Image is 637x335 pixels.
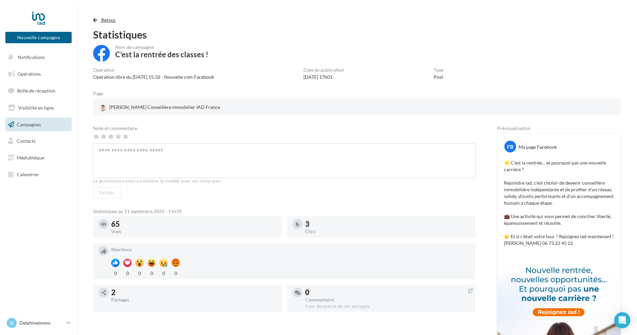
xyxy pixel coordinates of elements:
div: 0 [123,269,132,277]
div: Post [434,74,443,80]
div: Issus du post et de ses partages [305,304,470,310]
button: Valider [93,187,120,198]
div: 0 [171,269,180,277]
div: [DATE] 17h01 [303,74,344,80]
div: 0 [147,269,156,277]
div: C'est la rentrée des classes ! [115,51,208,58]
a: Campagnes [4,118,73,132]
div: Réactions [111,247,470,252]
div: Prévisualisation [497,126,621,131]
div: Page [93,91,109,96]
button: Notifications [4,50,70,64]
div: Open Intercom Messenger [614,312,630,328]
div: Note et commentaire [93,126,476,131]
p: 🌟 C’est la rentrée… et pourquoi pas une nouvelle carrière ? Rejoindre iad, c’est choisir de deven... [504,159,614,247]
div: Opération libre du [DATE] 15:32 - Nouvelle com Facebook [93,74,214,80]
div: 3 [305,220,470,228]
a: Médiathèque [4,151,73,165]
span: Médiathèque [17,155,44,160]
div: Ma page Facebook [518,144,557,150]
a: D Delphineimmo [5,317,72,329]
div: Opération [93,68,214,72]
div: 0 [111,269,120,277]
a: Visibilité en ligne [4,101,73,115]
div: 65 [111,220,276,228]
span: D [10,320,13,326]
span: Contacts [17,138,36,144]
span: Boîte de réception [17,88,55,93]
div: FB [504,141,516,152]
a: Contacts [4,134,73,148]
div: Partages [111,297,276,302]
button: Nouvelle campagne [5,32,72,43]
span: Notifications [18,54,45,60]
div: 0 [305,289,470,296]
div: Clics [305,229,470,234]
div: Date de publication [303,68,344,72]
div: Commentaire [305,297,470,302]
a: Boîte de réception [4,83,73,98]
button: Retour [93,16,119,24]
p: Delphineimmo [19,320,64,326]
div: [PERSON_NAME] Conseillère immobilier IAD France [98,103,221,113]
a: Calendrier [4,167,73,182]
a: [PERSON_NAME] Conseillère immobilier IAD France [98,103,271,113]
div: Statistiques au 11 septembre 2025 - 11h39 [93,209,476,214]
div: Vues [111,229,276,234]
div: Statistiques [93,29,621,40]
span: Retour [101,17,116,23]
span: Campagnes [17,121,41,127]
div: 0 [159,269,168,277]
div: Le gestionnaire pourra améliorer le modèle avec vos remarques [93,178,476,184]
div: Nom de campagne [115,45,208,50]
span: Calendrier [17,172,39,177]
span: Visibilité en ligne [18,105,54,111]
span: Opérations [17,71,41,77]
div: 2 [111,289,276,296]
a: Opérations [4,67,73,81]
div: Type [434,68,443,72]
div: 0 [135,269,144,277]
